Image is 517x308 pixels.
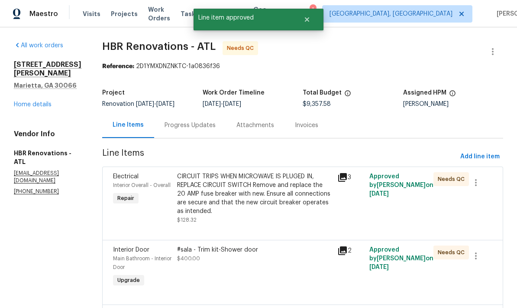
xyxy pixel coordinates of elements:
[344,90,351,101] span: The total cost of line items that have been proposed by Opendoor. This sum includes line items th...
[14,130,81,138] h4: Vendor Info
[438,248,468,257] span: Needs QC
[253,5,295,23] span: Geo Assignments
[438,175,468,183] span: Needs QC
[293,11,321,28] button: Close
[136,101,174,107] span: -
[337,246,364,256] div: 2
[102,41,216,52] span: HBR Renovations - ATL
[177,172,332,216] div: CIRCUIT TRIPS WHEN MICROWAVE IS PLUGED IN, REPLACE CIRCUIT SWITCH Remove and replace the 20 AMP f...
[113,183,171,188] span: Interior Overall - Overall
[369,191,389,197] span: [DATE]
[114,194,138,203] span: Repair
[449,90,456,101] span: The hpm assigned to this work order.
[156,101,174,107] span: [DATE]
[236,121,274,130] div: Attachments
[29,10,58,18] span: Maestro
[14,43,63,49] a: All work orders
[203,90,265,96] h5: Work Order Timeline
[369,174,433,197] span: Approved by [PERSON_NAME] on
[181,11,199,17] span: Tasks
[102,149,457,165] span: Line Items
[460,151,500,162] span: Add line item
[310,5,316,14] div: 1
[223,101,241,107] span: [DATE]
[177,256,200,261] span: $400.00
[203,101,241,107] span: -
[337,172,364,183] div: 3
[303,90,342,96] h5: Total Budget
[369,247,433,270] span: Approved by [PERSON_NAME] on
[102,90,125,96] h5: Project
[83,10,100,18] span: Visits
[177,217,197,223] span: $128.32
[136,101,154,107] span: [DATE]
[194,9,293,27] span: Line item approved
[165,121,216,130] div: Progress Updates
[102,62,503,71] div: 2D1YMXDNZNKTC-1a0836f36
[403,90,446,96] h5: Assigned HPM
[102,63,134,69] b: Reference:
[111,10,138,18] span: Projects
[113,121,144,129] div: Line Items
[148,5,170,23] span: Work Orders
[114,276,143,285] span: Upgrade
[303,101,331,107] span: $9,357.58
[403,101,504,107] div: [PERSON_NAME]
[457,149,503,165] button: Add line item
[203,101,221,107] span: [DATE]
[113,256,171,270] span: Main Bathroom - Interior Door
[14,149,81,166] h5: HBR Renovations - ATL
[14,102,52,108] a: Home details
[113,247,149,253] span: Interior Door
[177,246,332,254] div: #sala - Trim kit-Shower door
[102,101,174,107] span: Renovation
[369,264,389,270] span: [DATE]
[113,174,139,180] span: Electrical
[295,121,318,130] div: Invoices
[330,10,452,18] span: [GEOGRAPHIC_DATA], [GEOGRAPHIC_DATA]
[227,44,257,52] span: Needs QC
